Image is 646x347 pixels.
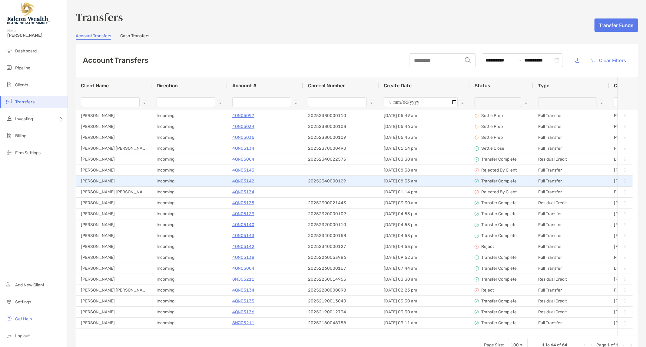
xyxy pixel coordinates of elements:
[475,83,490,88] span: Status
[142,100,147,105] button: Open Filter Menu
[232,265,254,272] p: 4QN05004
[152,307,227,317] div: Incoming
[76,274,152,285] div: [PERSON_NAME]
[232,145,254,152] p: 4QN05134
[76,230,152,241] div: [PERSON_NAME]
[232,308,254,316] a: 4QN05136
[232,210,254,218] p: 4QN05139
[481,265,517,272] p: Transfer Complete
[157,83,178,88] span: Direction
[533,165,609,175] div: Full Transfer
[152,318,227,328] div: Incoming
[218,100,223,105] button: Open Filter Menu
[591,58,595,62] img: button icon
[152,241,227,252] div: Incoming
[232,188,254,196] a: 4QN05134
[76,187,152,197] div: [PERSON_NAME] [PERSON_NAME]
[232,319,254,327] a: 8NJ05211
[533,307,609,317] div: Residual Credit
[232,330,254,338] p: 4QN05135
[481,123,503,130] p: Settle Prep
[533,274,609,285] div: Residual Credit
[76,110,152,121] div: [PERSON_NAME]
[475,212,479,216] img: status icon
[303,307,379,317] div: 20252190012734
[15,333,30,339] span: Log out
[76,263,152,274] div: [PERSON_NAME]
[379,307,470,317] div: [DATE] 03:30 am
[15,299,31,305] span: Settings
[303,274,379,285] div: 20252250014955
[157,97,215,107] input: Direction Filter Input
[152,198,227,208] div: Incoming
[232,199,254,207] a: 4QN05135
[303,209,379,219] div: 20252320000109
[232,123,254,130] p: 4QN05034
[303,176,379,186] div: 20252340000129
[303,329,379,339] div: 20252170030996
[76,285,152,295] div: [PERSON_NAME] [PERSON_NAME]
[475,310,479,314] img: status icon
[481,188,517,196] p: Rejected By Client
[232,97,291,107] input: Account # Filter Input
[379,154,470,165] div: [DATE] 03:30 am
[379,329,470,339] div: [DATE] 03:30 am
[533,241,609,252] div: Full Transfer
[232,243,254,250] p: 4QN05142
[303,263,379,274] div: 20252260000167
[481,286,494,294] p: Reject
[379,198,470,208] div: [DATE] 03:30 am
[481,221,517,229] p: Transfer Complete
[152,263,227,274] div: Incoming
[152,187,227,197] div: Incoming
[5,64,13,71] img: pipeline icon
[475,321,479,325] img: status icon
[533,110,609,121] div: Full Transfer
[232,134,254,141] a: 4QN05035
[76,121,152,132] div: [PERSON_NAME]
[379,219,470,230] div: [DATE] 04:53 pm
[308,97,367,107] input: Control Number Filter Input
[232,297,254,305] a: 4QN05135
[7,2,50,24] img: Falcon Wealth Planning Logo
[303,285,379,295] div: 20252200000098
[152,132,227,143] div: Incoming
[232,221,254,229] a: 4QN05140
[475,277,479,282] img: status icon
[533,187,609,197] div: Full Transfer
[481,243,494,250] p: Reject
[232,275,254,283] p: 8NJ05211
[15,65,30,71] span: Pipeline
[152,230,227,241] div: Incoming
[232,232,254,239] a: 4QN05143
[303,132,379,143] div: 20252380000109
[5,81,13,88] img: clients icon
[599,100,604,105] button: Open Filter Menu
[76,33,111,40] a: Account Transfers
[76,209,152,219] div: [PERSON_NAME]
[232,254,254,261] p: 4QN05138
[76,329,152,339] div: [PERSON_NAME]
[533,296,609,306] div: Residual Credit
[475,288,479,292] img: status icon
[481,275,517,283] p: Transfer Complete
[369,100,374,105] button: Open Filter Menu
[517,58,522,63] span: swap-right
[232,112,254,119] a: 4QN05097
[481,297,517,305] p: Transfer Complete
[5,332,13,339] img: logout icon
[152,329,227,339] div: Incoming
[152,296,227,306] div: Incoming
[475,146,479,151] img: status icon
[379,252,470,263] div: [DATE] 09:52 am
[481,166,517,174] p: Rejected By Client
[533,198,609,208] div: Residual Credit
[152,110,227,121] div: Incoming
[76,132,152,143] div: [PERSON_NAME]
[232,177,254,185] a: 4QN05142
[379,318,470,328] div: [DATE] 09:11 am
[533,263,609,274] div: Full Transfer
[232,83,257,88] span: Account #
[379,132,470,143] div: [DATE] 05:45 am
